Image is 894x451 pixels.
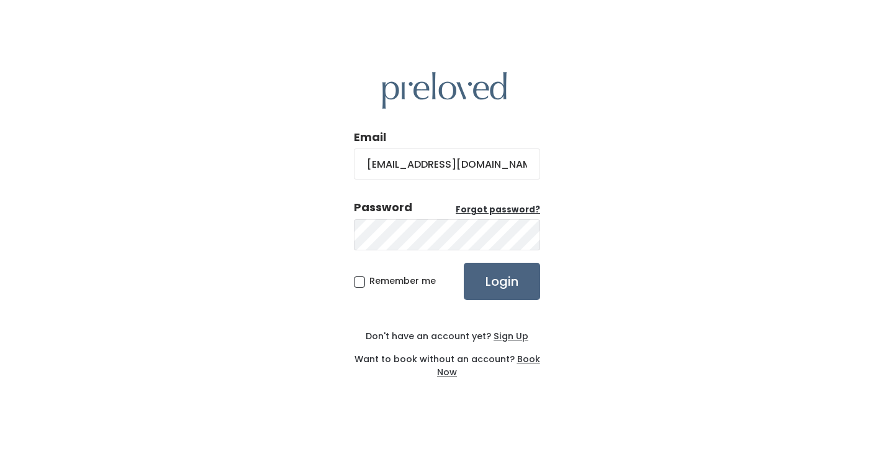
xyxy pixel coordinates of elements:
span: Remember me [369,275,436,287]
div: Password [354,199,412,216]
input: Login [464,263,540,300]
a: Sign Up [491,330,528,342]
u: Forgot password? [456,204,540,216]
label: Email [354,129,386,145]
u: Sign Up [494,330,528,342]
a: Forgot password? [456,204,540,216]
img: preloved logo [382,72,507,109]
a: Book Now [437,353,540,378]
div: Don't have an account yet? [354,330,540,343]
div: Want to book without an account? [354,343,540,379]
